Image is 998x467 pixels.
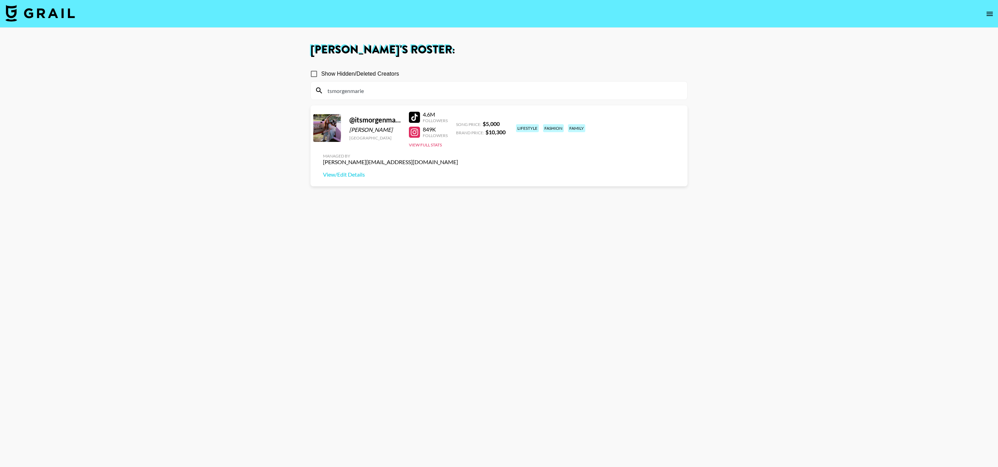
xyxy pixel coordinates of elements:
[568,124,585,132] div: family
[983,7,997,21] button: open drawer
[456,130,484,135] span: Brand Price:
[349,135,401,141] div: [GEOGRAPHIC_DATA]
[321,70,399,78] span: Show Hidden/Deleted Creators
[323,85,683,96] input: Search by User Name
[310,44,688,56] h1: [PERSON_NAME] 's Roster:
[483,120,500,127] strong: $ 5,000
[543,124,564,132] div: fashion
[485,129,506,135] strong: $ 10,300
[323,153,458,159] div: Managed By
[423,126,448,133] div: 849K
[323,159,458,165] div: [PERSON_NAME][EMAIL_ADDRESS][DOMAIN_NAME]
[349,116,401,124] div: @ itsmorgenmarie
[423,111,448,118] div: 4.6M
[323,171,458,178] a: View/Edit Details
[6,5,75,22] img: Grail Talent
[456,122,481,127] span: Song Price:
[349,126,401,133] div: [PERSON_NAME]
[516,124,539,132] div: lifestyle
[423,118,448,123] div: Followers
[423,133,448,138] div: Followers
[409,142,442,147] button: View Full Stats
